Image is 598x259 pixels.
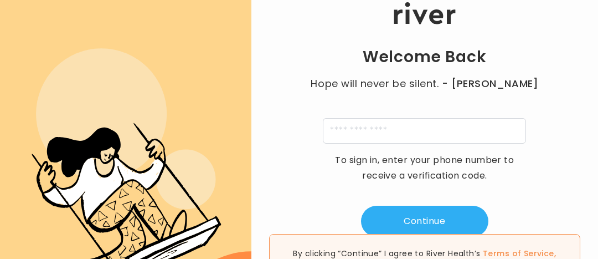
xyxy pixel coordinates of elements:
[483,248,554,259] a: Terms of Service
[442,76,538,92] span: - [PERSON_NAME]
[361,206,488,237] button: Continue
[300,76,549,92] p: Hope will never be silent.
[363,47,487,67] h1: Welcome Back
[328,153,522,184] p: To sign in, enter your phone number to receive a verification code.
